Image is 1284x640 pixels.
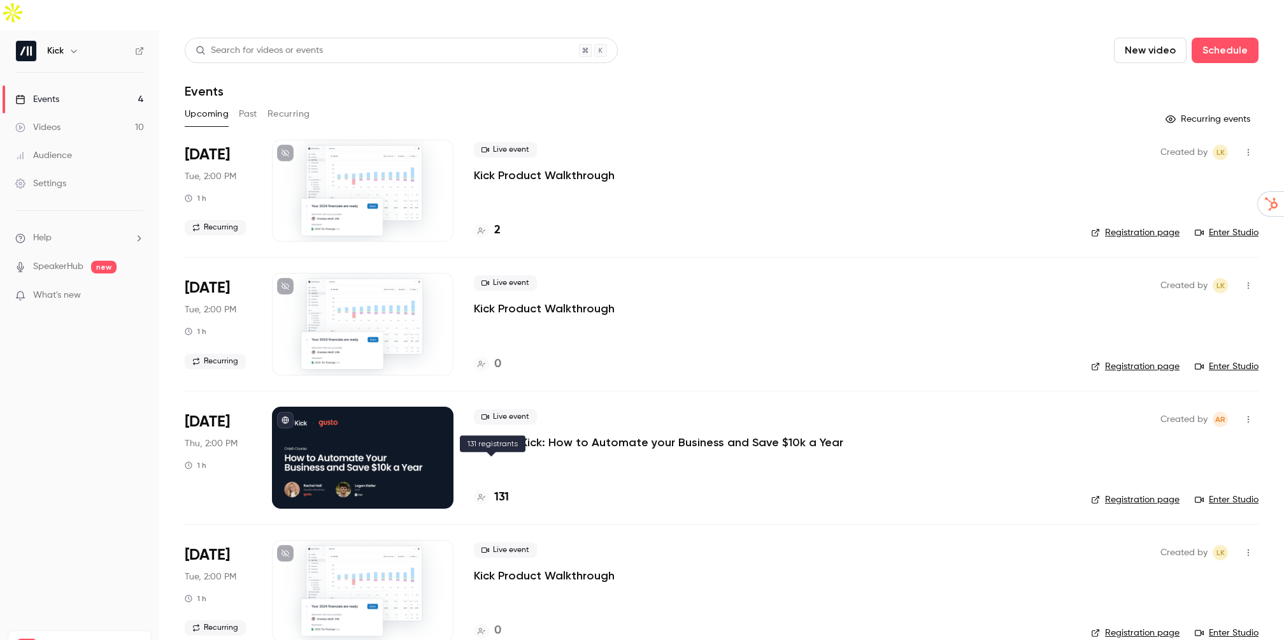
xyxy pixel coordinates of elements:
h4: 0 [494,622,501,639]
span: LK [1216,278,1225,293]
span: What's new [33,289,81,302]
a: 0 [474,356,501,373]
div: Settings [15,177,66,190]
a: Enter Studio [1195,627,1259,639]
a: Enter Studio [1195,360,1259,373]
div: 1 h [185,460,206,470]
a: Registration page [1091,226,1180,239]
span: [DATE] [185,278,230,298]
span: AR [1215,412,1225,427]
span: LK [1216,545,1225,560]
span: Created by [1160,145,1208,160]
h6: Kick [47,45,64,57]
div: 1 h [185,593,206,604]
button: Recurring [267,104,310,124]
div: 1 h [185,326,206,337]
span: Live event [474,409,537,425]
button: Upcoming [185,104,229,124]
a: Kick Product Walkthrough [474,168,615,183]
span: Logan Kieller [1213,145,1228,160]
span: Andrew Roth [1213,412,1228,427]
span: Created by [1160,278,1208,293]
a: SpeakerHub [33,260,83,273]
a: 0 [474,622,501,639]
h4: 0 [494,356,501,373]
a: Registration page [1091,493,1180,506]
span: Live event [474,275,537,291]
li: help-dropdown-opener [15,231,144,245]
span: [DATE] [185,145,230,165]
div: Sep 23 Tue, 11:00 AM (America/Los Angeles) [185,273,252,375]
div: Sep 25 Thu, 11:00 AM (America/Vancouver) [185,407,252,509]
span: Logan Kieller [1213,278,1228,293]
a: Kick Product Walkthrough [474,568,615,583]
span: new [91,261,117,273]
span: Help [33,231,52,245]
span: Logan Kieller [1213,545,1228,560]
div: Videos [15,121,61,134]
div: Sep 16 Tue, 11:00 AM (America/Los Angeles) [185,140,252,242]
span: Created by [1160,412,1208,427]
span: Recurring [185,620,246,636]
a: Enter Studio [1195,226,1259,239]
a: 2 [474,222,501,239]
button: Schedule [1192,38,1259,63]
button: Past [239,104,257,124]
span: Live event [474,542,537,558]
iframe: Noticeable Trigger [129,290,144,302]
a: Enter Studio [1195,493,1259,506]
h4: 2 [494,222,501,239]
div: Events [15,93,59,106]
span: [DATE] [185,545,230,565]
span: [DATE] [185,412,230,432]
a: Gusto + Kick: How to Automate your Business and Save $10k a Year [474,435,843,450]
span: Tue, 2:00 PM [185,571,236,583]
a: Kick Product Walkthrough [474,301,615,316]
span: Tue, 2:00 PM [185,170,236,183]
a: Registration page [1091,627,1180,639]
img: Kick [16,41,36,61]
div: Audience [15,149,72,162]
span: Recurring [185,354,246,369]
h1: Events [185,84,224,99]
a: Registration page [1091,360,1180,373]
span: LK [1216,145,1225,160]
div: 1 h [185,193,206,203]
span: Recurring [185,220,246,235]
span: Thu, 2:00 PM [185,437,238,450]
a: 131 [474,489,509,506]
div: Search for videos or events [196,44,323,57]
span: Created by [1160,545,1208,560]
h4: 131 [494,489,509,506]
span: Tue, 2:00 PM [185,303,236,316]
button: New video [1114,38,1187,63]
button: Recurring events [1160,109,1259,129]
span: Live event [474,142,537,157]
